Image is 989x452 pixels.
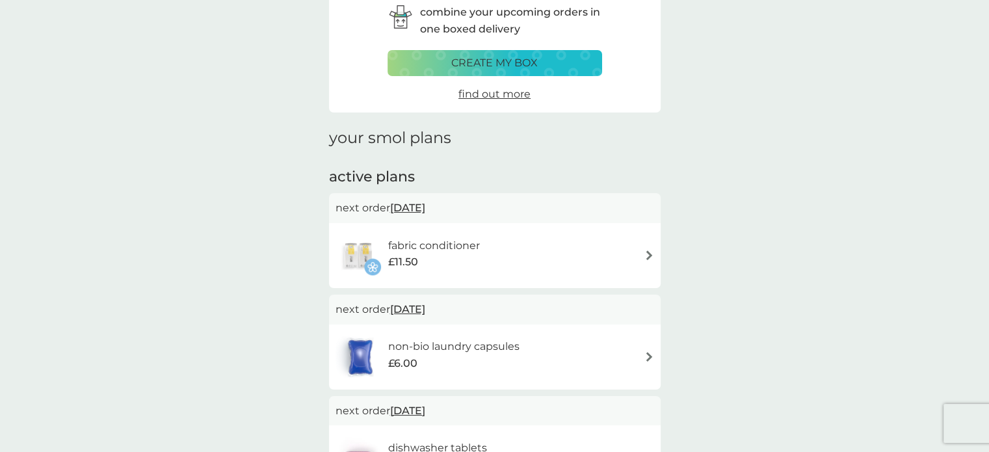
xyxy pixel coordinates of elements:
[451,55,538,72] p: create my box
[388,355,417,372] span: £6.00
[644,352,654,362] img: arrow right
[329,129,661,148] h1: your smol plans
[390,398,425,423] span: [DATE]
[388,338,520,355] h6: non-bio laundry capsules
[329,167,661,187] h2: active plans
[336,233,381,278] img: fabric conditioner
[388,254,418,271] span: £11.50
[458,86,531,103] a: find out more
[336,403,654,419] p: next order
[336,301,654,318] p: next order
[390,195,425,220] span: [DATE]
[390,297,425,322] span: [DATE]
[420,4,602,37] p: combine your upcoming orders in one boxed delivery
[336,334,385,380] img: non-bio laundry capsules
[336,200,654,217] p: next order
[644,250,654,260] img: arrow right
[388,50,602,76] button: create my box
[458,88,531,100] span: find out more
[388,237,480,254] h6: fabric conditioner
